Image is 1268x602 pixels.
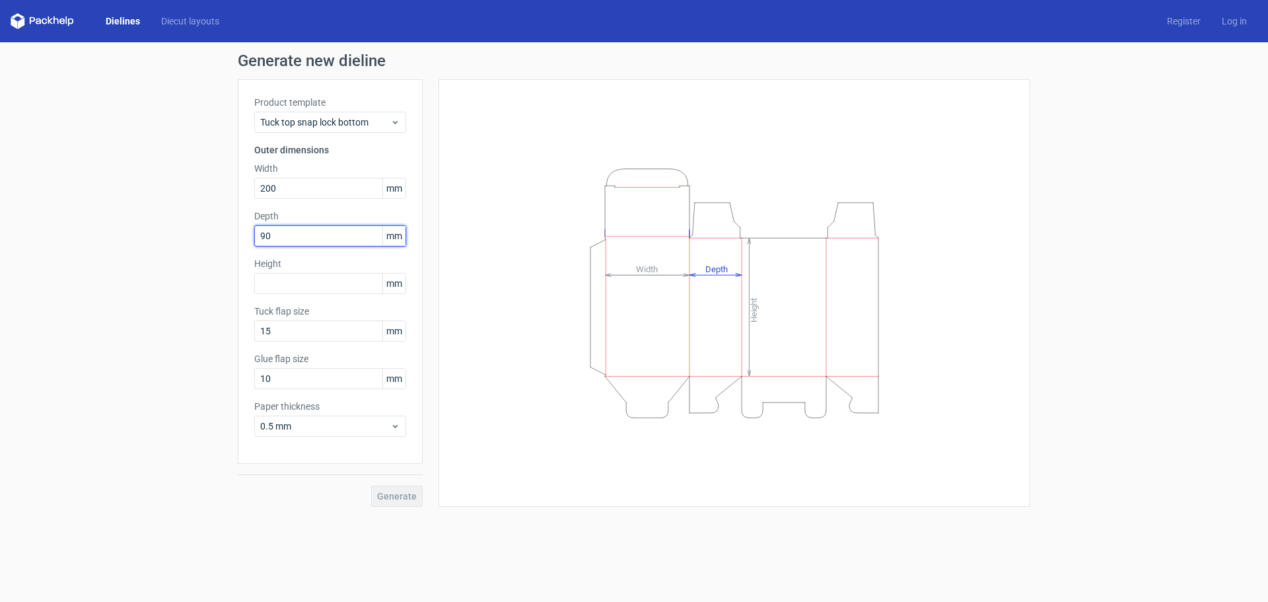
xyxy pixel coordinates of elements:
[1211,15,1257,28] a: Log in
[382,226,405,246] span: mm
[749,297,759,322] tspan: Height
[254,305,406,318] label: Tuck flap size
[238,53,1030,69] h1: Generate new dieline
[382,178,405,198] span: mm
[151,15,230,28] a: Diecut layouts
[382,369,405,389] span: mm
[254,96,406,109] label: Product template
[636,264,658,274] tspan: Width
[254,400,406,413] label: Paper thickness
[254,143,406,157] h3: Outer dimensions
[705,264,728,274] tspan: Depth
[260,116,390,129] span: Tuck top snap lock bottom
[95,15,151,28] a: Dielines
[254,352,406,365] label: Glue flap size
[254,257,406,270] label: Height
[254,162,406,175] label: Width
[260,420,390,433] span: 0.5 mm
[1156,15,1211,28] a: Register
[382,274,405,293] span: mm
[382,321,405,341] span: mm
[254,209,406,223] label: Depth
